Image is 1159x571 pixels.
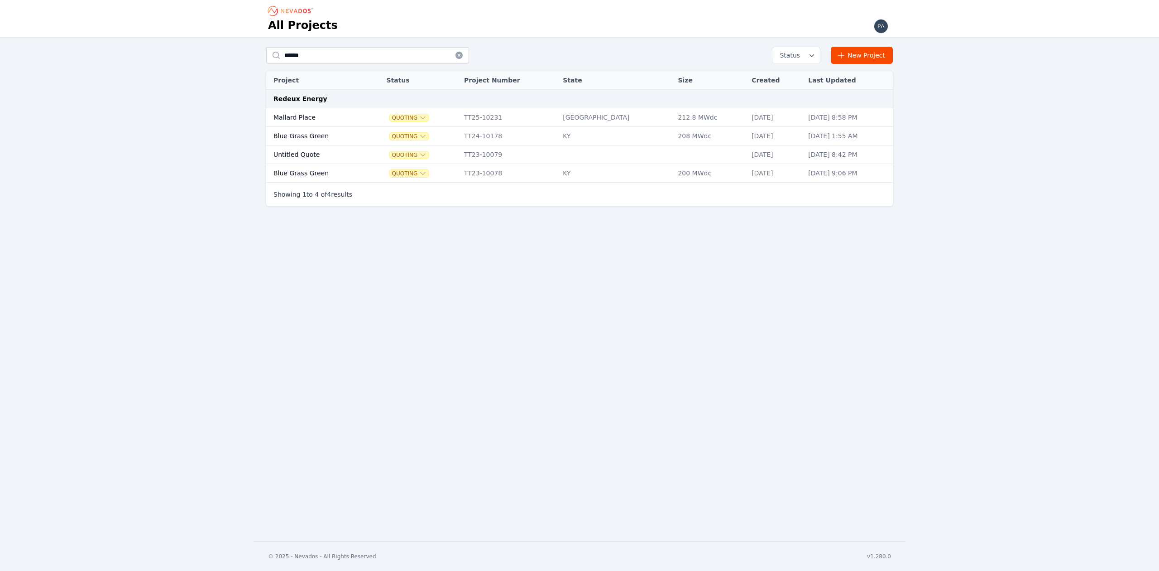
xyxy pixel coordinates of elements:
[558,71,673,90] th: State
[266,108,893,127] tr: Mallard PlaceQuotingTT25-10231[GEOGRAPHIC_DATA]212.8 MWdc[DATE][DATE] 8:58 PM
[315,191,319,198] span: 4
[266,108,368,127] td: Mallard Place
[747,108,804,127] td: [DATE]
[382,71,460,90] th: Status
[390,151,428,159] button: Quoting
[460,127,558,145] td: TT24-10178
[266,90,893,108] td: Redeux Energy
[867,553,891,560] div: v1.280.0
[831,47,893,64] a: New Project
[266,71,368,90] th: Project
[390,170,428,177] button: Quoting
[673,127,747,145] td: 208 MWdc
[776,51,800,60] span: Status
[874,19,888,34] img: paul.mcmillan@nevados.solar
[302,191,307,198] span: 1
[268,4,316,18] nav: Breadcrumb
[673,108,747,127] td: 212.8 MWdc
[266,145,368,164] td: Untitled Quote
[673,164,747,183] td: 200 MWdc
[804,108,893,127] td: [DATE] 8:58 PM
[558,164,673,183] td: KY
[266,145,893,164] tr: Untitled QuoteQuotingTT23-10079[DATE][DATE] 8:42 PM
[804,145,893,164] td: [DATE] 8:42 PM
[804,71,893,90] th: Last Updated
[747,145,804,164] td: [DATE]
[390,114,428,121] button: Quoting
[266,164,368,183] td: Blue Grass Green
[390,133,428,140] button: Quoting
[266,127,893,145] tr: Blue Grass GreenQuotingTT24-10178KY208 MWdc[DATE][DATE] 1:55 AM
[268,18,338,33] h1: All Projects
[460,71,558,90] th: Project Number
[558,127,673,145] td: KY
[747,127,804,145] td: [DATE]
[460,164,558,183] td: TT23-10078
[804,127,893,145] td: [DATE] 1:55 AM
[460,108,558,127] td: TT25-10231
[673,71,747,90] th: Size
[772,47,820,63] button: Status
[747,71,804,90] th: Created
[266,164,893,183] tr: Blue Grass GreenQuotingTT23-10078KY200 MWdc[DATE][DATE] 9:06 PM
[327,191,331,198] span: 4
[268,553,376,560] div: © 2025 - Nevados - All Rights Reserved
[747,164,804,183] td: [DATE]
[273,190,352,199] p: Showing to of results
[558,108,673,127] td: [GEOGRAPHIC_DATA]
[266,127,368,145] td: Blue Grass Green
[804,164,893,183] td: [DATE] 9:06 PM
[460,145,558,164] td: TT23-10079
